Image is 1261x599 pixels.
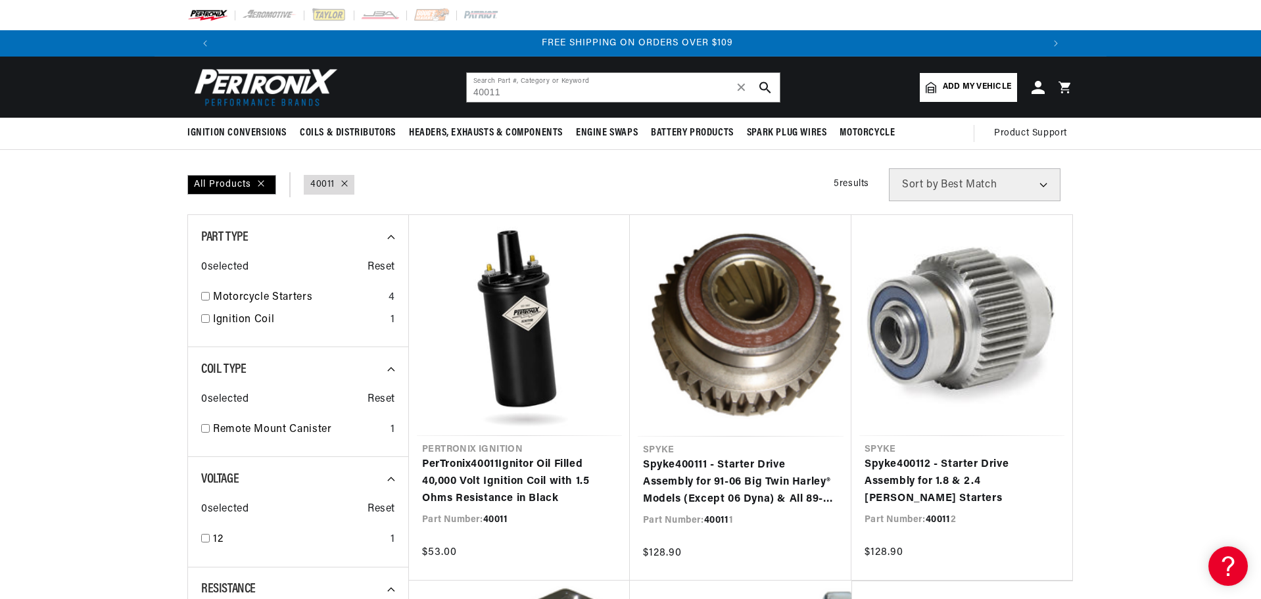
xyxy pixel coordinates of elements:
span: 5 results [834,179,869,189]
span: FREE SHIPPING ON ORDERS OVER $109 [542,38,733,48]
slideshow-component: Translation missing: en.sections.announcements.announcement_bar [155,30,1106,57]
div: Announcement [225,36,1049,51]
span: 0 selected [201,391,249,408]
a: Remote Mount Canister [213,421,385,439]
span: 0 selected [201,501,249,518]
summary: Motorcycle [833,118,901,149]
span: Battery Products [651,126,734,140]
span: Reset [368,501,395,518]
span: Headers, Exhausts & Components [409,126,563,140]
a: 12 [213,531,385,548]
a: Add my vehicle [920,73,1017,102]
span: Engine Swaps [576,126,638,140]
summary: Product Support [994,118,1074,149]
a: Ignition Coil [213,312,385,329]
button: search button [751,73,780,102]
div: 1 [391,312,395,329]
summary: Headers, Exhausts & Components [402,118,569,149]
div: All Products [187,175,276,195]
a: Spyke400111 - Starter Drive Assembly for 91-06 Big Twin Harley® Models (Except 06 Dyna) & All 89-... [643,457,838,508]
span: Voltage [201,473,239,486]
span: Resistance [201,583,256,596]
summary: Battery Products [644,118,740,149]
select: Sort by [889,168,1060,201]
span: Coil Type [201,363,246,376]
span: Reset [368,259,395,276]
a: PerTronix40011Ignitor Oil Filled 40,000 Volt Ignition Coil with 1.5 Ohms Resistance in Black [422,456,617,507]
span: Coils & Distributors [300,126,396,140]
summary: Engine Swaps [569,118,644,149]
span: 0 selected [201,259,249,276]
button: Translation missing: en.sections.announcements.next_announcement [1043,30,1069,57]
span: Ignition Conversions [187,126,287,140]
span: Spark Plug Wires [747,126,827,140]
span: Product Support [994,126,1067,141]
span: Motorcycle [840,126,895,140]
span: Add my vehicle [943,81,1011,93]
button: Translation missing: en.sections.announcements.previous_announcement [192,30,218,57]
a: 40011 [310,178,335,192]
summary: Ignition Conversions [187,118,293,149]
summary: Spark Plug Wires [740,118,834,149]
span: Sort by [902,180,938,190]
input: Search Part #, Category or Keyword [467,73,780,102]
div: 3 of 3 [225,36,1049,51]
img: Pertronix [187,64,339,110]
div: 4 [389,289,395,306]
div: 1 [391,421,395,439]
span: Part Type [201,231,248,244]
div: 1 [391,531,395,548]
a: Motorcycle Starters [213,289,383,306]
summary: Coils & Distributors [293,118,402,149]
span: Reset [368,391,395,408]
a: Spyke400112 - Starter Drive Assembly for 1.8 & 2.4 [PERSON_NAME] Starters [865,456,1059,507]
